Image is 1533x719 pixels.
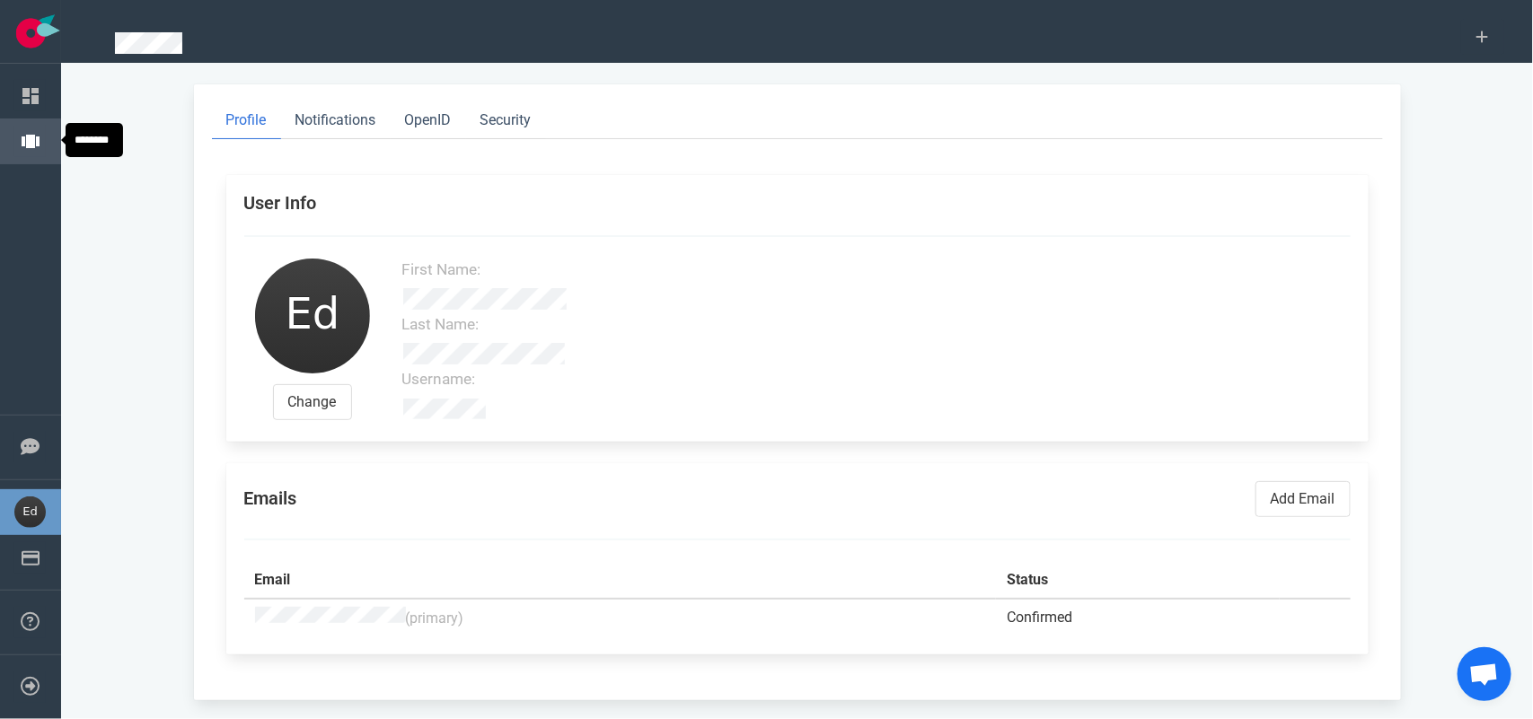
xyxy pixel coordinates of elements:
div: User Info [244,193,1351,214]
span: confirmed [1007,609,1072,626]
div: Last Name: [402,313,1351,337]
th: Email [244,562,997,599]
div: Username: [402,368,1351,391]
a: OpenID [391,102,466,139]
button: add email [1255,481,1351,517]
button: Change [273,384,352,420]
a: Profile [212,102,281,139]
img: Avatar [255,259,370,373]
div: First Name: [402,259,1351,282]
span: (primary) [406,609,464,627]
a: Security [466,102,546,139]
div: Emails [244,488,297,509]
th: Status [996,562,1280,599]
a: Notifications [281,102,391,139]
div: Aprire la chat [1458,647,1511,701]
